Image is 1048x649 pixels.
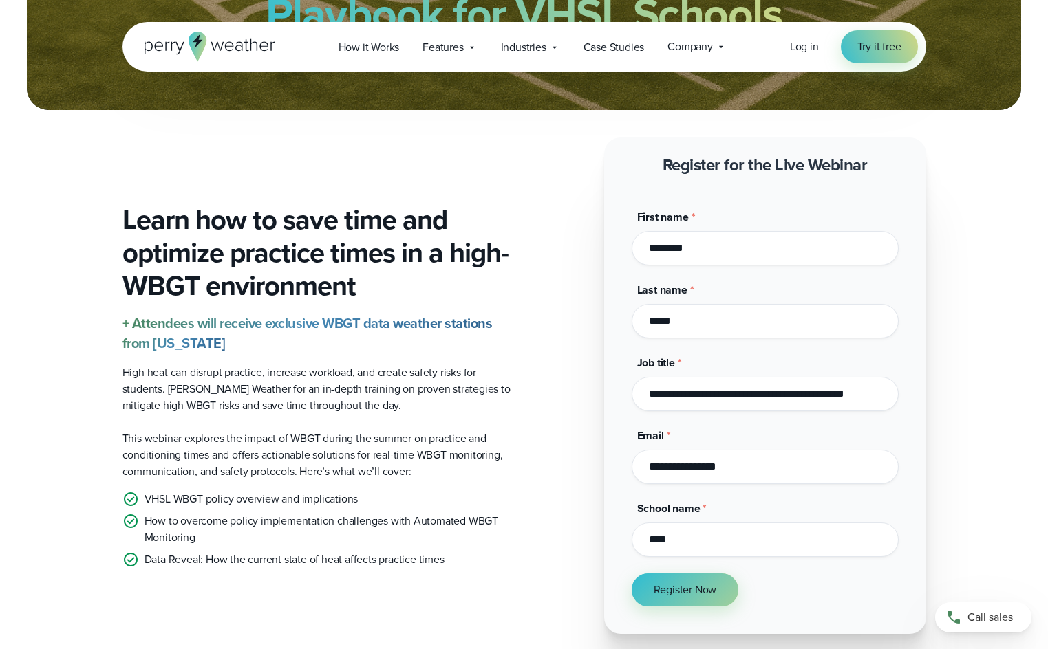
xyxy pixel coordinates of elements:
[667,38,713,55] span: Company
[654,582,717,598] span: Register Now
[935,602,1031,632] a: Call sales
[122,203,513,302] h3: Learn how to save time and optimize practice times in a high-WBGT environment
[637,282,687,298] span: Last name
[637,428,664,443] span: Email
[967,609,1013,626] span: Call sales
[637,355,675,371] span: Job title
[339,39,400,56] span: How it Works
[584,39,645,56] span: Case Studies
[790,38,819,55] a: Log in
[637,209,689,225] span: First name
[122,313,493,353] strong: + Attendees will receive exclusive WBGT data weather stations from [US_STATE]
[122,430,513,480] p: This webinar explores the impact of WBGT during the summer on practice and conditioning times and...
[572,33,656,61] a: Case Studies
[501,39,546,56] span: Industries
[327,33,411,61] a: How it Works
[841,30,918,63] a: Try it free
[790,38,819,54] span: Log in
[663,153,868,177] strong: Register for the Live Webinar
[423,39,463,56] span: Features
[145,513,513,546] p: How to overcome policy implementation challenges with Automated WBGT Monitoring
[637,500,701,516] span: School name
[632,573,739,606] button: Register Now
[145,551,445,568] p: Data Reveal: How the current state of heat affects practice times
[122,364,513,414] p: High heat can disrupt practice, increase workload, and create safety risks for students. [PERSON_...
[857,38,901,55] span: Try it free
[145,491,359,507] p: VHSL WBGT policy overview and implications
